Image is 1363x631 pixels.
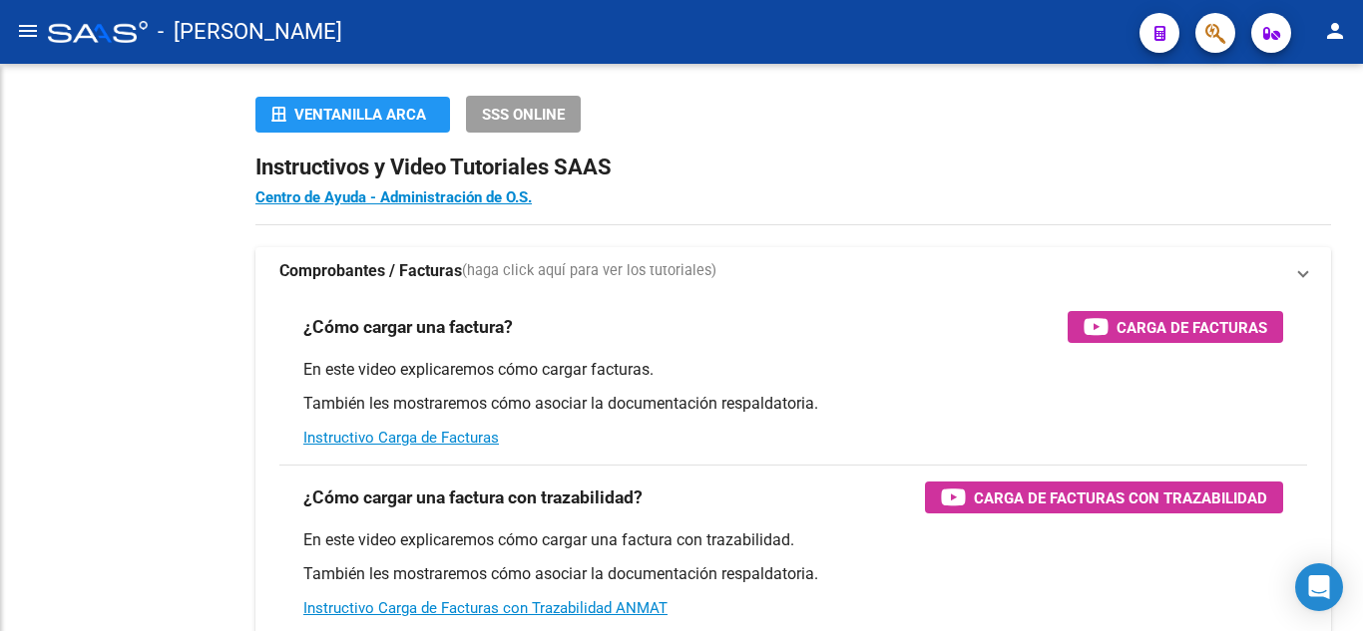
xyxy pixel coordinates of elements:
button: Carga de Facturas [1068,311,1283,343]
p: También les mostraremos cómo asociar la documentación respaldatoria. [303,563,1283,585]
a: Instructivo Carga de Facturas [303,429,499,447]
span: Carga de Facturas [1117,315,1267,340]
span: (haga click aquí para ver los tutoriales) [462,260,716,282]
h3: ¿Cómo cargar una factura? [303,313,513,341]
button: Ventanilla ARCA [255,97,450,133]
div: Open Intercom Messenger [1295,563,1343,611]
a: Instructivo Carga de Facturas con Trazabilidad ANMAT [303,599,668,617]
a: Centro de Ayuda - Administración de O.S. [255,188,532,206]
p: También les mostraremos cómo asociar la documentación respaldatoria. [303,393,1283,415]
mat-icon: person [1323,19,1347,43]
span: - [PERSON_NAME] [158,10,342,54]
span: Carga de Facturas con Trazabilidad [974,485,1267,510]
span: SSS ONLINE [482,106,565,124]
div: Ventanilla ARCA [271,97,434,133]
strong: Comprobantes / Facturas [279,260,462,282]
h3: ¿Cómo cargar una factura con trazabilidad? [303,483,643,511]
mat-icon: menu [16,19,40,43]
button: SSS ONLINE [466,96,581,133]
p: En este video explicaremos cómo cargar una factura con trazabilidad. [303,529,1283,551]
mat-expansion-panel-header: Comprobantes / Facturas(haga click aquí para ver los tutoriales) [255,247,1331,295]
button: Carga de Facturas con Trazabilidad [925,481,1283,513]
p: En este video explicaremos cómo cargar facturas. [303,359,1283,381]
h2: Instructivos y Video Tutoriales SAAS [255,149,1331,186]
